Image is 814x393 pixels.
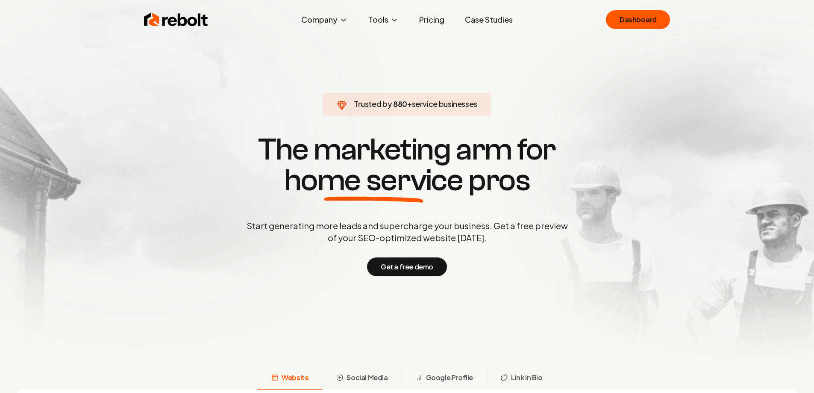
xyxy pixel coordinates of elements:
[322,367,401,390] button: Social Media
[458,11,520,28] a: Case Studies
[361,11,406,28] button: Tools
[347,372,388,383] span: Social Media
[393,98,407,110] span: 880
[284,165,463,196] span: home service
[258,367,322,390] button: Website
[294,11,355,28] button: Company
[402,367,487,390] button: Google Profile
[511,372,543,383] span: Link in Bio
[606,10,670,29] a: Dashboard
[144,11,208,28] img: Rebolt Logo
[367,257,447,276] button: Get a free demo
[282,372,309,383] span: Website
[487,367,556,390] button: Link in Bio
[354,99,392,109] span: Trusted by
[202,134,612,196] h1: The marketing arm for pros
[245,220,570,244] p: Start generating more leads and supercharge your business. Get a free preview of your SEO-optimiz...
[407,99,412,109] span: +
[412,11,451,28] a: Pricing
[426,372,473,383] span: Google Profile
[412,99,478,109] span: service businesses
